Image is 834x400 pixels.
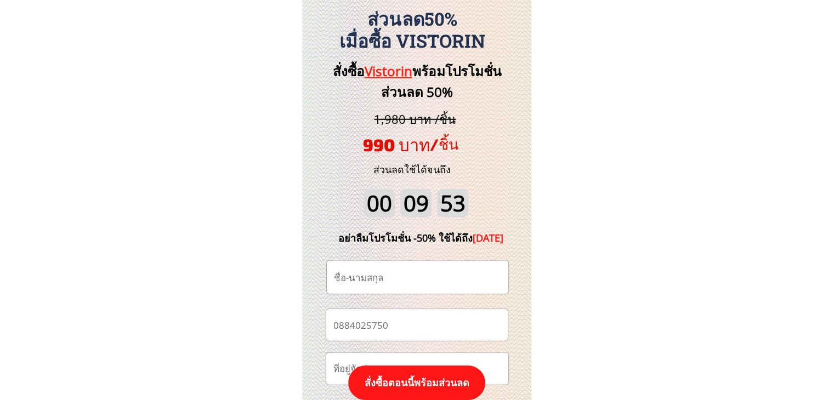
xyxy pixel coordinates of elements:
span: 990 บาท [363,134,430,155]
div: อย่าลืมโปรโมชั่น -50% ใช้ได้ถึง [322,230,520,246]
h3: ส่วนลด50% เมื่อซื้อ Vistorin [296,8,529,52]
input: เบอร์โทรศัพท์ [331,309,503,340]
span: 1,980 บาท /ชิ้น [374,111,456,127]
span: Vistorin [365,62,412,80]
h3: ส่วนลดใช้ได้จนถึง [359,162,466,178]
p: สั่งซื้อตอนนี้พร้อมส่วนลด [348,365,485,400]
input: ชื่อ-นามสกุล [331,261,504,294]
h3: สั่งซื้อ พร้อมโปรโมชั่นส่วนลด 50% [314,61,520,103]
span: [DATE] [473,231,503,244]
input: ที่อยู่จัดส่ง [331,353,504,385]
span: /ชิ้น [430,135,458,152]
